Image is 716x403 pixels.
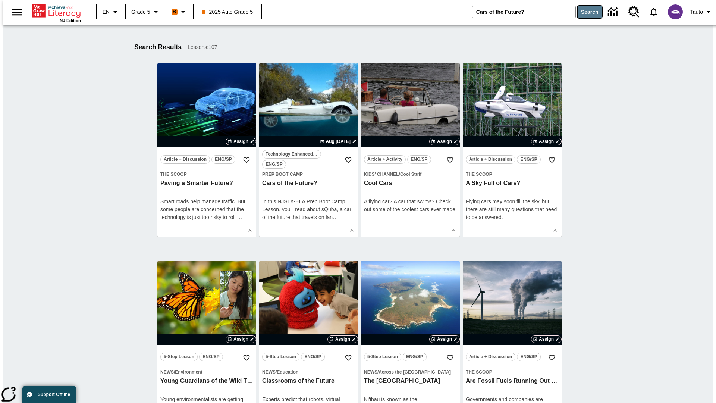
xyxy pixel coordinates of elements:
button: Assign Choose Dates [531,138,562,145]
button: Show Details [550,225,561,236]
span: NJ Edition [60,18,81,23]
h3: A Sky Full of Cars? [466,179,559,187]
span: … [333,214,338,220]
button: Select a new avatar [663,2,687,22]
span: Cool Stuff [400,172,421,177]
div: In this NJSLA-ELA Prep Boot Camp Lesson, you'll read about sQuba, a car of the future that travel... [262,198,355,221]
span: Assign [335,336,350,343]
div: Home [32,3,81,23]
h1: Search Results [134,43,182,51]
span: Assign [233,336,248,343]
h3: Are Fossil Fuels Running Out of Gas? [466,377,559,385]
span: / [399,172,400,177]
span: Topic: The Scoop/null [160,170,253,178]
span: News [160,369,174,375]
div: Smart roads help manage traffic. But some people are concerned that the technology is just too ri... [160,198,253,221]
span: Prep Boot Camp [262,172,303,177]
button: Add to Favorites [240,351,253,365]
span: n [330,214,333,220]
span: Education [277,369,298,375]
button: ENG/SP [517,155,541,164]
span: News [364,369,377,375]
button: Open side menu [6,1,28,23]
span: Grade 5 [131,8,150,16]
h3: Classrooms of the Future [262,377,355,385]
div: Flying cars may soon fill the sky, but there are still many questions that need to be answered. [466,198,559,221]
button: ENG/SP [211,155,235,164]
span: Topic: The Scoop/null [466,368,559,376]
span: Assign [233,138,248,145]
button: Add to Favorites [342,153,355,167]
div: lesson details [361,63,460,237]
span: Support Offline [38,392,70,397]
button: ENG/SP [517,353,541,361]
button: Article + Activity [364,155,406,164]
span: The Scoop [466,369,492,375]
a: Resource Center, Will open in new tab [624,2,644,22]
h3: Young Guardians of the Wild Things [160,377,253,385]
h3: Paving a Smarter Future? [160,179,253,187]
span: 5-Step Lesson [367,353,398,361]
span: Topic: Prep Boot Camp/null [262,170,355,178]
span: Topic: The Scoop/null [466,170,559,178]
button: Assign Choose Dates [531,335,562,343]
span: Topic: News/Education [262,368,355,376]
button: Add to Favorites [342,351,355,365]
span: Article + Discussion [469,156,512,163]
h3: Cool Cars [364,179,457,187]
button: Assign Choose Dates [429,335,460,343]
button: Article + Discussion [466,155,515,164]
button: ENG/SP [262,160,286,169]
span: Assign [539,138,554,145]
span: Article + Discussion [469,353,512,361]
span: Topic: Kids' Channel/Cool Stuff [364,170,457,178]
span: 5-Step Lesson [164,353,194,361]
span: Kids' Channel [364,172,399,177]
div: lesson details [259,63,358,237]
button: Show Details [244,225,255,236]
button: Assign Choose Dates [226,138,256,145]
button: ENG/SP [403,353,427,361]
button: Boost Class color is orange. Change class color [169,5,191,19]
span: ENG/SP [215,156,232,163]
span: 2025 Auto Grade 5 [202,8,253,16]
span: Assign [539,336,554,343]
a: Notifications [644,2,663,22]
span: Tauto [690,8,703,16]
button: Aug 14 - Aug 01 Choose Dates [318,138,358,145]
button: Technology Enhanced Item [262,150,321,159]
button: 5-Step Lesson [160,353,198,361]
span: ENG/SP [304,353,321,361]
button: Add to Favorites [443,153,457,167]
span: ENG/SP [520,156,537,163]
button: Add to Favorites [545,351,559,365]
span: ENG/SP [411,156,427,163]
h3: The Forbidden Island [364,377,457,385]
button: ENG/SP [407,155,431,164]
button: Search [578,6,602,18]
button: Show Details [346,225,357,236]
button: ENG/SP [199,353,223,361]
span: EN [103,8,110,16]
button: Assign Choose Dates [327,335,358,343]
button: Support Offline [22,386,76,403]
button: Assign Choose Dates [429,138,460,145]
span: B [173,7,176,16]
span: ENG/SP [266,160,282,168]
button: Add to Favorites [443,351,457,365]
button: Add to Favorites [240,153,253,167]
span: ENG/SP [202,353,219,361]
h3: Cars of the Future? [262,179,355,187]
span: Aug [DATE] [326,138,351,145]
a: Home [32,3,81,18]
span: / [174,369,175,375]
a: Data Center [603,2,624,22]
span: … [237,214,242,220]
span: Article + Activity [367,156,402,163]
span: Environment [175,369,202,375]
button: 5-Step Lesson [364,353,401,361]
button: Add to Favorites [545,153,559,167]
span: Assign [437,336,452,343]
span: / [276,369,277,375]
span: ENG/SP [406,353,423,361]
